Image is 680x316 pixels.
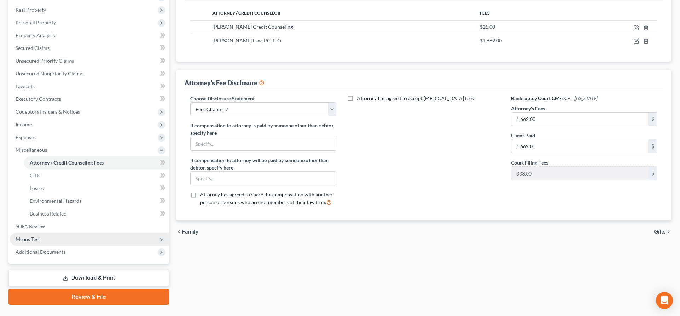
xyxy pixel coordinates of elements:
[16,96,61,102] span: Executory Contracts
[30,172,40,178] span: Gifts
[16,70,83,76] span: Unsecured Nonpriority Claims
[480,38,502,44] span: $1,662.00
[24,195,169,207] a: Environmental Hazards
[191,172,336,185] input: Specify...
[511,132,535,139] label: Client Paid
[190,95,255,102] label: Choose Disclosure Statement
[182,229,198,235] span: Family
[648,139,657,153] div: $
[16,236,40,242] span: Means Test
[16,58,74,64] span: Unsecured Priority Claims
[10,54,169,67] a: Unsecured Priority Claims
[511,167,648,180] input: 0.00
[8,270,169,286] a: Download & Print
[10,42,169,54] a: Secured Claims
[654,229,666,235] span: Gifts
[648,113,657,126] div: $
[10,220,169,233] a: SOFA Review
[30,198,81,204] span: Environmental Hazards
[16,7,46,13] span: Real Property
[16,249,66,255] span: Additional Documents
[16,134,36,140] span: Expenses
[654,229,671,235] button: Gifts chevron_right
[10,80,169,93] a: Lawsuits
[190,156,336,171] label: If compensation to attorney will be paid by someone other than debtor, specify here
[24,169,169,182] a: Gifts
[656,292,673,309] div: Open Intercom Messenger
[16,147,47,153] span: Miscellaneous
[8,289,169,305] a: Review & File
[190,122,336,137] label: If compensation to attorney is paid by someone other than debtor, specify here
[511,95,657,102] h6: Bankruptcy Court CM/ECF:
[480,24,495,30] span: $25.00
[24,182,169,195] a: Losses
[212,10,280,16] span: Attorney / Credit Counselor
[176,229,198,235] button: chevron_left Family
[24,207,169,220] a: Business Related
[185,79,265,87] div: Attorney's Fee Disclosure
[574,95,598,101] span: [US_STATE]
[357,95,474,101] span: Attorney has agreed to accept [MEDICAL_DATA] fees
[30,160,104,166] span: Attorney / Credit Counseling Fees
[511,139,648,153] input: 0.00
[511,113,648,126] input: 0.00
[212,24,293,30] span: [PERSON_NAME] Credit Counseling
[16,121,32,127] span: Income
[511,105,545,112] label: Attorney's Fees
[10,29,169,42] a: Property Analysis
[30,211,67,217] span: Business Related
[176,229,182,235] i: chevron_left
[16,45,50,51] span: Secured Claims
[16,109,80,115] span: Codebtors Insiders & Notices
[212,38,281,44] span: [PERSON_NAME] Law, PC, LLO
[16,223,45,229] span: SOFA Review
[666,229,671,235] i: chevron_right
[16,32,55,38] span: Property Analysis
[24,156,169,169] a: Attorney / Credit Counseling Fees
[191,137,336,150] input: Specify...
[511,159,548,166] label: Court Filing Fees
[10,67,169,80] a: Unsecured Nonpriority Claims
[648,167,657,180] div: $
[16,83,35,89] span: Lawsuits
[10,93,169,105] a: Executory Contracts
[200,191,333,205] span: Attorney has agreed to share the compensation with another person or persons who are not members ...
[480,10,490,16] span: Fees
[30,185,44,191] span: Losses
[16,19,56,25] span: Personal Property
